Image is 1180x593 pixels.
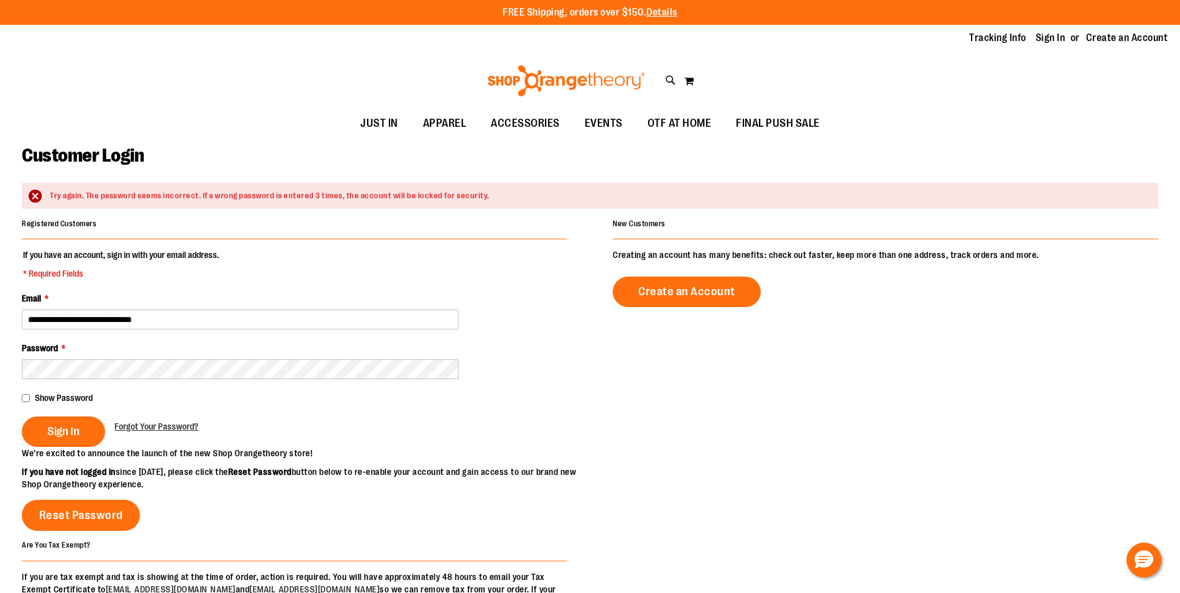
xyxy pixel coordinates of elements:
span: Password [22,343,58,353]
span: FINAL PUSH SALE [736,109,820,137]
a: EVENTS [572,109,635,138]
a: Tracking Info [969,31,1026,45]
span: Customer Login [22,145,144,166]
strong: New Customers [613,219,666,228]
p: FREE Shipping, orders over $150. [503,6,677,20]
a: JUST IN [348,109,411,138]
span: OTF AT HOME [648,109,712,137]
span: APPAREL [423,109,467,137]
a: Details [646,7,677,18]
strong: Registered Customers [22,219,96,228]
button: Hello, have a question? Let’s chat. [1127,543,1161,577]
span: Forgot Your Password? [114,421,198,431]
a: ACCESSORIES [478,109,572,138]
a: Forgot Your Password? [114,420,198,433]
a: FINAL PUSH SALE [723,109,832,138]
span: ACCESSORIES [491,109,560,137]
span: Sign In [47,425,80,438]
span: Show Password [35,393,93,403]
p: since [DATE], please click the button below to re-enable your account and gain access to our bran... [22,466,590,490]
img: Shop Orangetheory [486,65,647,96]
a: Sign In [1036,31,1066,45]
p: Creating an account has many benefits: check out faster, keep more than one address, track orders... [613,249,1158,261]
span: Email [22,293,41,303]
a: Create an Account [613,277,761,307]
legend: If you have an account, sign in with your email address. [22,249,220,280]
span: * Required Fields [23,267,219,280]
a: Reset Password [22,500,140,531]
p: We’re excited to announce the launch of the new Shop Orangetheory store! [22,447,590,459]
a: Create an Account [1086,31,1168,45]
span: Create an Account [638,285,735,298]
button: Sign In [22,416,105,447]
strong: Reset Password [228,467,292,477]
a: OTF AT HOME [635,109,724,138]
strong: Are You Tax Exempt? [22,541,91,549]
div: Try again. The password seems incorrect. If a wrong password is entered 3 times, the account will... [50,190,1146,202]
strong: If you have not logged in [22,467,116,477]
span: Reset Password [39,508,123,522]
span: JUST IN [360,109,398,137]
span: EVENTS [585,109,623,137]
a: APPAREL [411,109,479,138]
